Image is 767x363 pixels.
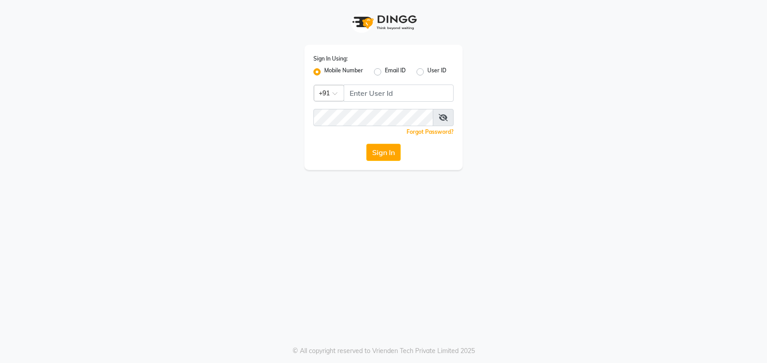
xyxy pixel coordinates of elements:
[427,66,446,77] label: User ID
[385,66,406,77] label: Email ID
[344,85,454,102] input: Username
[324,66,363,77] label: Mobile Number
[313,55,348,63] label: Sign In Using:
[407,128,454,135] a: Forgot Password?
[313,109,433,126] input: Username
[366,144,401,161] button: Sign In
[347,9,420,36] img: logo1.svg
